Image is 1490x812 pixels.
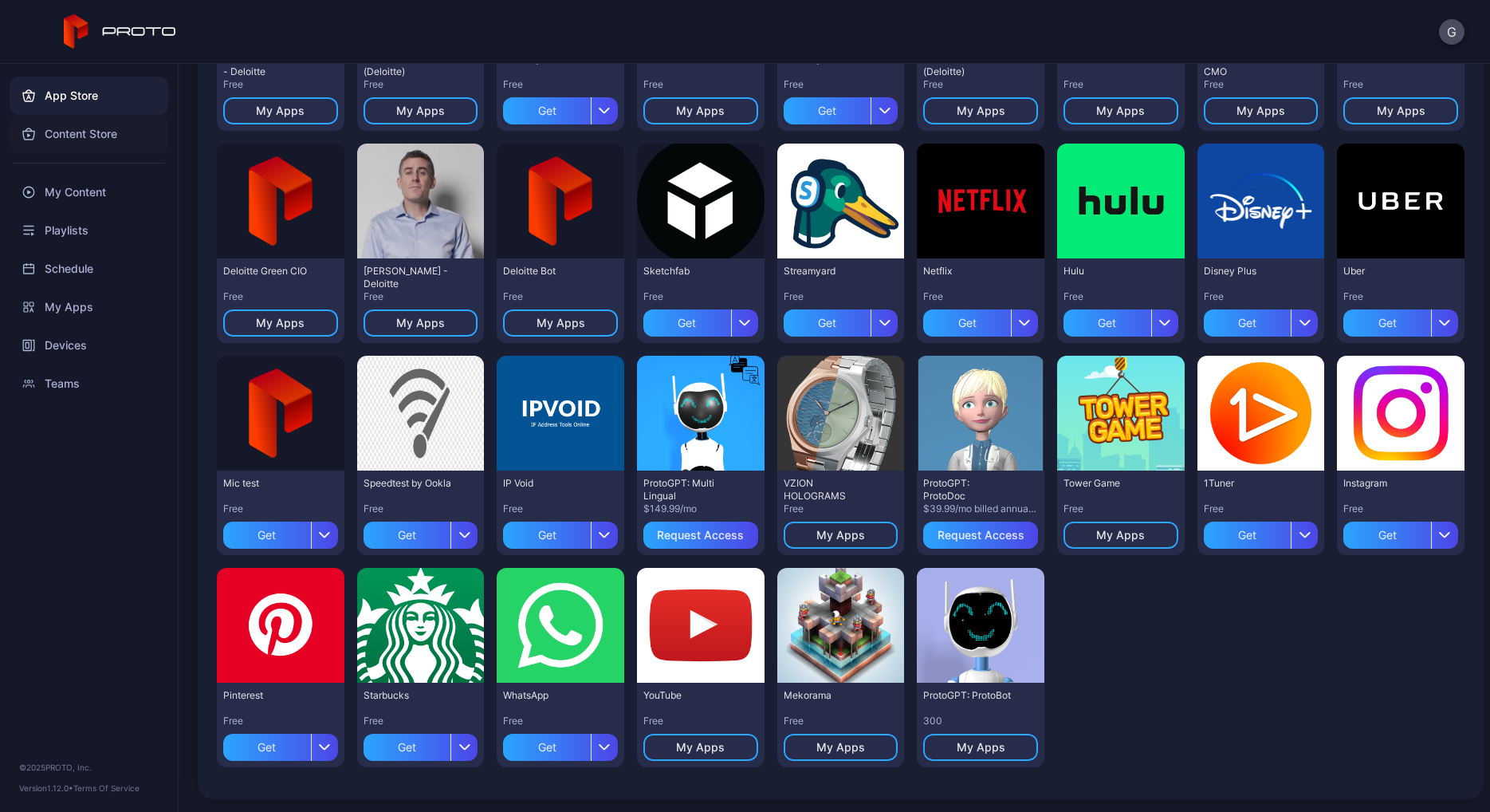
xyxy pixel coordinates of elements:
[223,727,338,761] button: Get
[503,97,591,124] div: Get
[784,734,898,761] button: My Apps
[10,77,168,115] a: App Store
[923,522,1038,549] button: Request Access
[503,734,591,761] div: Get
[364,522,451,549] div: Get
[223,522,311,549] div: Get
[643,715,758,727] div: Free
[10,173,168,211] a: My Content
[1377,104,1425,117] div: My Apps
[364,727,478,761] button: Get
[537,317,585,329] div: My Apps
[10,250,168,288] a: Schedule
[923,78,1038,91] div: Free
[1096,529,1145,542] div: My Apps
[364,689,451,702] div: Starbucks
[923,309,1011,337] div: Get
[1204,309,1291,337] div: Get
[10,288,168,326] div: My Apps
[643,522,758,549] button: Request Access
[364,477,451,490] div: Speedtest by Ookla
[1204,522,1291,549] div: Get
[503,78,618,91] div: Free
[816,741,865,754] div: My Apps
[1204,515,1319,549] button: Get
[643,503,758,515] div: $149.99/mo
[364,290,478,303] div: Free
[784,97,871,124] div: Get
[223,309,338,337] button: My Apps
[643,265,731,278] div: Sketchfab
[1343,503,1458,515] div: Free
[364,78,478,91] div: Free
[364,503,478,515] div: Free
[923,734,1038,761] button: My Apps
[923,477,1011,503] div: ProtoGPT: ProtoDoc
[256,104,305,117] div: My Apps
[643,97,758,124] button: My Apps
[657,529,744,542] div: Request Access
[1063,290,1178,303] div: Free
[784,503,898,515] div: Free
[19,761,159,774] div: © 2025 PROTO, Inc.
[1063,303,1178,337] button: Get
[1343,97,1458,124] button: My Apps
[364,715,478,727] div: Free
[223,689,311,702] div: Pinterest
[643,477,731,503] div: ProtoGPT: Multi Lingual
[1204,503,1319,515] div: Free
[1204,265,1291,278] div: Disney Plus
[1204,303,1319,337] button: Get
[1439,19,1464,45] button: G
[503,290,618,303] div: Free
[503,727,618,761] button: Get
[784,309,871,337] div: Get
[923,265,1011,278] div: Netflix
[223,265,311,278] div: Deloitte Green CIO
[223,78,338,91] div: Free
[1204,477,1291,490] div: 1Tuner
[784,715,898,727] div: Free
[503,265,591,278] div: Deloitte Bot
[784,91,898,124] button: Get
[1343,78,1458,91] div: Free
[923,290,1038,303] div: Free
[503,91,618,124] button: Get
[10,211,168,250] a: Playlists
[643,78,758,91] div: Free
[923,97,1038,124] button: My Apps
[223,290,338,303] div: Free
[1343,290,1458,303] div: Free
[503,503,618,515] div: Free
[1343,477,1431,490] div: Instagram
[10,115,168,153] a: Content Store
[923,689,1011,702] div: ProtoGPT: ProtoBot
[1343,309,1431,337] div: Get
[10,326,168,365] a: Devices
[223,515,338,549] button: Get
[19,783,73,793] span: Version 1.12.0 •
[73,783,140,793] a: Terms Of Service
[676,741,725,754] div: My Apps
[10,365,168,403] div: Teams
[223,477,311,490] div: Mic test
[1063,265,1151,278] div: Hulu
[364,515,478,549] button: Get
[364,734,451,761] div: Get
[503,515,618,549] button: Get
[1343,265,1431,278] div: Uber
[364,53,451,78] div: Kim Christfort - (Deloitte)
[503,689,591,702] div: WhatsApp
[643,309,731,337] div: Get
[364,97,478,124] button: My Apps
[223,53,311,78] div: Jay 2 - Deloitte
[396,317,445,329] div: My Apps
[1063,309,1151,337] div: Get
[223,503,338,515] div: Free
[256,317,305,329] div: My Apps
